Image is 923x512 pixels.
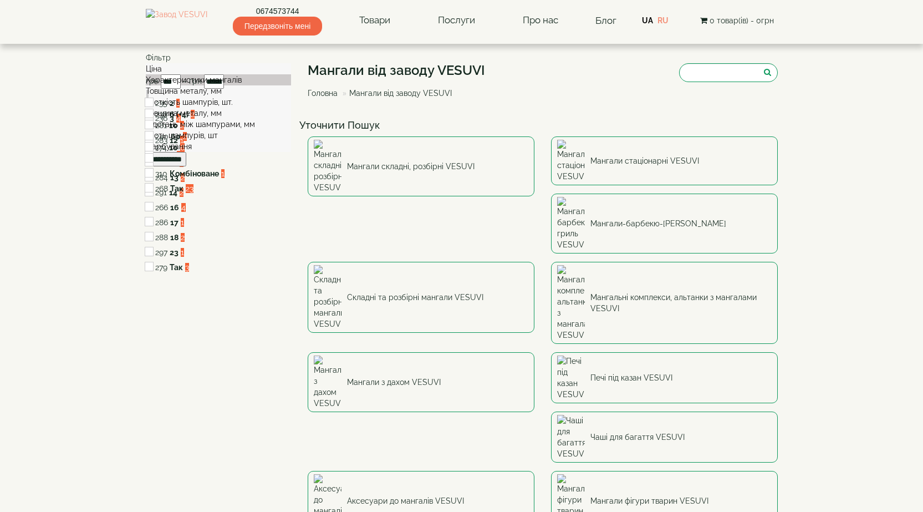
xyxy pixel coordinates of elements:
[181,233,185,242] span: 2
[170,202,179,213] label: 16
[170,217,179,228] label: 17
[155,203,168,212] span: 266
[155,169,167,178] span: 310
[186,184,193,193] span: 23
[551,352,778,403] a: Печі під казан VESUVI Печі під казан VESUVI
[551,262,778,344] a: Мангальні комплекси, альтанки з мангалами VESUVI Мангальні комплекси, альтанки з мангалами VESUVI
[146,85,292,97] div: Товщина металу, мм
[595,15,616,26] a: Блог
[710,16,774,25] span: 0 товар(ів) - 0грн
[146,63,292,74] div: Ціна
[427,8,486,33] a: Послуги
[221,169,225,178] span: 1
[314,356,341,409] img: Мангали з дахом VESUVI
[557,356,585,400] img: Печі під казан VESUVI
[557,197,585,250] img: Мангали-барбекю-гриль VESUVI
[557,265,585,341] img: Мангальні комплекси, альтанки з мангалами VESUVI
[557,140,585,182] img: Мангали стаціонарні VESUVI
[308,136,534,196] a: Мангали складні, розбірні VESUVI Мангали складні, розбірні VESUVI
[146,130,292,141] div: К-сть шампурів, шт
[551,136,778,185] a: Мангали стаціонарні VESUVI Мангали стаціонарні VESUVI
[181,248,184,257] span: 1
[512,8,569,33] a: Про нас
[170,262,183,273] label: Так
[551,194,778,254] a: Мангали-барбекю-гриль VESUVI Мангали-барбекю-[PERSON_NAME]
[308,63,485,78] h1: Мангали від заводу VESUVI
[233,17,322,36] span: Передзвоніть мені
[657,16,669,25] a: RU
[146,119,292,130] div: Відстань між шампурами, мм
[170,232,179,243] label: 18
[314,265,341,329] img: Складні та розбірні мангали VESUVI
[146,9,207,32] img: Завод VESUVI
[308,352,534,412] a: Мангали з дахом VESUVI Мангали з дахом VESUVI
[314,140,341,193] img: Мангали складні, розбірні VESUVI
[146,74,292,85] div: Характеристики мангалів
[155,233,168,242] span: 288
[551,412,778,463] a: Чаші для багаття VESUVI Чаші для багаття VESUVI
[146,97,292,108] div: Місткість шампурів, шт.
[170,183,183,194] label: Так
[170,247,179,258] label: 23
[155,218,168,227] span: 286
[181,203,186,212] span: 4
[155,263,167,272] span: 279
[557,415,585,459] img: Чаші для багаття VESUVI
[308,262,534,333] a: Складні та розбірні мангали VESUVI Складні та розбірні мангали VESUVI
[348,8,401,33] a: Товари
[185,263,189,272] span: 3
[146,52,292,63] div: Фільтр
[155,248,167,257] span: 297
[642,16,653,25] a: UA
[146,141,292,152] div: Фарбування
[299,120,786,131] h4: Уточнити Пошук
[233,6,322,17] a: 0674573744
[181,218,184,227] span: 1
[146,108,292,119] div: Товщина металу, мм
[697,14,777,27] button: 0 товар(ів) - 0грн
[308,89,338,98] a: Головна
[340,88,452,99] li: Мангали від заводу VESUVI
[170,168,219,179] label: Комбіноване
[155,184,168,193] span: 268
